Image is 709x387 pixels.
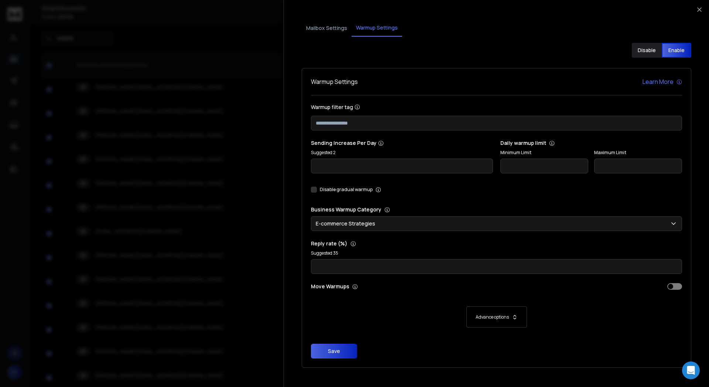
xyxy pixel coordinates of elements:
[352,20,402,37] button: Warmup Settings
[320,187,373,193] label: Disable gradual warmup
[476,314,509,320] p: Advance options
[311,77,358,86] h1: Warmup Settings
[302,20,352,36] button: Mailbox Settings
[632,43,691,58] button: DisableEnable
[594,150,682,156] label: Maximum Limit
[500,139,682,147] p: Daily warmup limit
[311,283,494,290] p: Move Warmups
[311,139,493,147] p: Sending Increase Per Day
[311,206,682,213] p: Business Warmup Category
[311,150,493,156] p: Suggested 2
[662,43,692,58] button: Enable
[311,104,682,110] label: Warmup filter tag
[632,43,662,58] button: Disable
[682,361,700,379] div: Open Intercom Messenger
[311,250,682,256] p: Suggested 35
[318,306,675,327] button: Advance options
[311,344,357,359] button: Save
[316,220,378,227] p: E-commerce Strategies
[311,240,682,247] p: Reply rate (%)
[500,150,588,156] label: Minimum Limit
[643,77,682,86] a: Learn More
